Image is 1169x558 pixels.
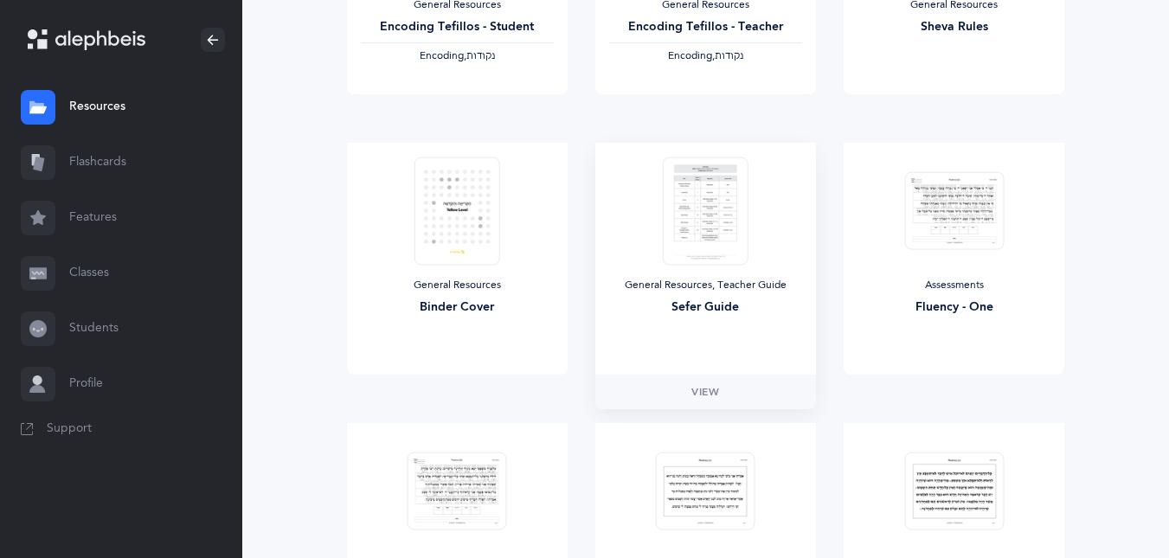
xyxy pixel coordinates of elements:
div: General Resources, Teacher Guide [609,279,802,292]
div: Encoding Tefillos - Student [361,18,554,36]
a: View [595,375,816,409]
div: Fluency - One [857,298,1050,317]
div: Binder Cover [361,298,554,317]
span: Encoding, [668,49,715,61]
img: Fluency_3_thumbnail_1683460130.png [656,452,755,530]
span: ‫נקודות‬ [466,49,495,61]
div: Sheva Rules [857,18,1050,36]
div: General Resources [361,279,554,292]
div: Assessments [857,279,1050,292]
span: ‫נקודות‬ [715,49,743,61]
img: Sefer_Guide_-_Yellow_A_-_Second_Grade_thumbnail_1757362207.png [663,157,748,265]
img: Fluency_2_thumbnail_1683460130.png [408,452,507,530]
div: Sefer Guide [609,298,802,317]
img: Fluency_1_thumbnail_1683460130.png [904,171,1004,250]
img: Yellow_Level_Binder_Cover_thumbnail_1660849019.png [414,157,499,265]
span: Encoding, [420,49,466,61]
img: Fluency_4_thumbnail_1683460130.png [904,452,1004,530]
span: View [691,384,719,400]
span: Support [47,420,92,438]
div: Encoding Tefillos - Teacher [609,18,802,36]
